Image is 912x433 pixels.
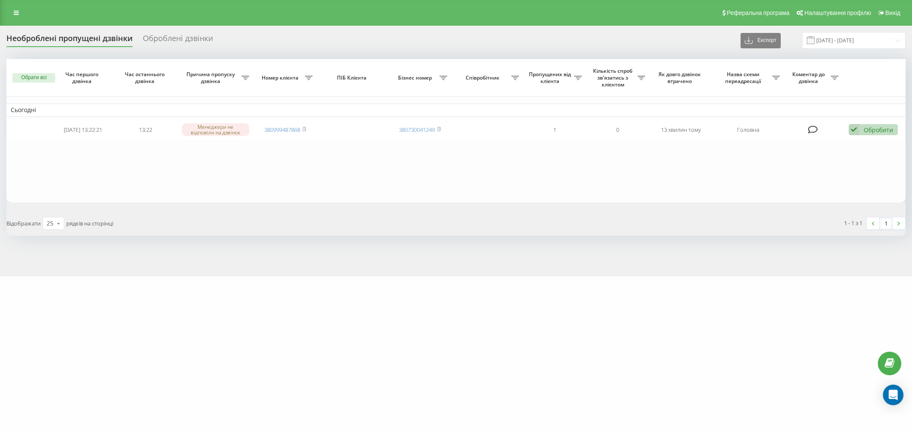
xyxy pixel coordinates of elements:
[649,119,712,141] td: 13 хвилин тому
[590,68,637,88] span: Кількість спроб зв'язатись з клієнтом
[6,104,906,116] td: Сьогодні
[456,74,511,81] span: Співробітник
[264,126,300,133] a: 380999487868
[393,74,440,81] span: Бізнес номер
[258,74,304,81] span: Номер клієнта
[717,71,772,84] span: Назва схеми переадресації
[864,126,893,134] div: Обробити
[885,9,900,16] span: Вихід
[399,126,435,133] a: 380730041249
[12,73,55,83] button: Обрати всі
[114,119,177,141] td: 13:22
[6,219,41,227] span: Відображати
[182,71,242,84] span: Причина пропуску дзвінка
[47,219,53,228] div: 25
[523,119,586,141] td: 1
[741,33,781,48] button: Експорт
[143,34,213,47] div: Оброблені дзвінки
[51,119,114,141] td: [DATE] 13:22:21
[121,71,170,84] span: Час останнього дзвінка
[324,74,381,81] span: ПІБ Клієнта
[59,71,107,84] span: Час першого дзвінка
[6,34,133,47] div: Необроблені пропущені дзвінки
[182,123,249,136] div: Менеджери не відповіли на дзвінок
[788,71,831,84] span: Коментар до дзвінка
[880,217,892,229] a: 1
[528,71,574,84] span: Пропущених від клієнта
[804,9,871,16] span: Налаштування профілю
[883,385,903,405] div: Open Intercom Messenger
[727,9,790,16] span: Реферальна програма
[586,119,649,141] td: 0
[712,119,784,141] td: Головна
[66,219,113,227] span: рядків на сторінці
[656,71,705,84] span: Як довго дзвінок втрачено
[844,219,862,227] div: 1 - 1 з 1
